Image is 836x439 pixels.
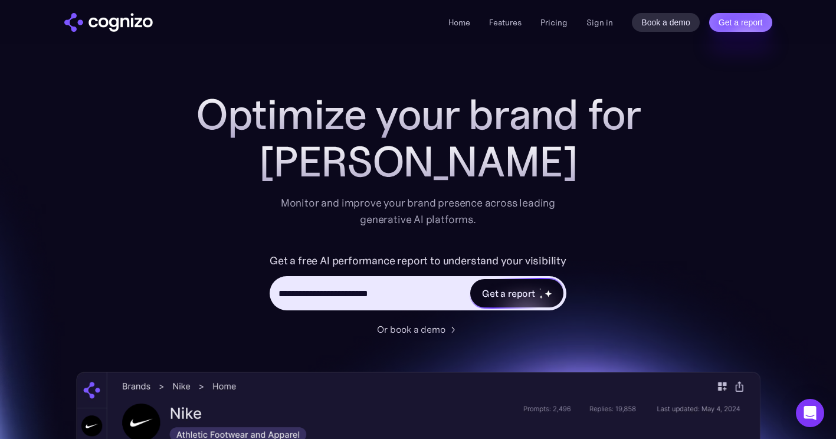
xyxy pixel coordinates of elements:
div: Or book a demo [377,322,445,336]
a: Get a report [709,13,772,32]
img: star [545,290,552,297]
a: home [64,13,153,32]
img: cognizo logo [64,13,153,32]
img: star [539,288,541,290]
a: Sign in [586,15,613,30]
a: Book a demo [632,13,700,32]
div: [PERSON_NAME] [182,138,654,185]
a: Home [448,17,470,28]
a: Or book a demo [377,322,460,336]
form: Hero URL Input Form [270,251,566,316]
a: Features [489,17,522,28]
label: Get a free AI performance report to understand your visibility [270,251,566,270]
img: star [539,295,543,299]
div: Get a report [482,286,535,300]
a: Pricing [540,17,568,28]
h1: Optimize your brand for [182,91,654,138]
div: Monitor and improve your brand presence across leading generative AI platforms. [273,195,563,228]
div: Open Intercom Messenger [796,399,824,427]
a: Get a reportstarstarstar [469,278,565,309]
